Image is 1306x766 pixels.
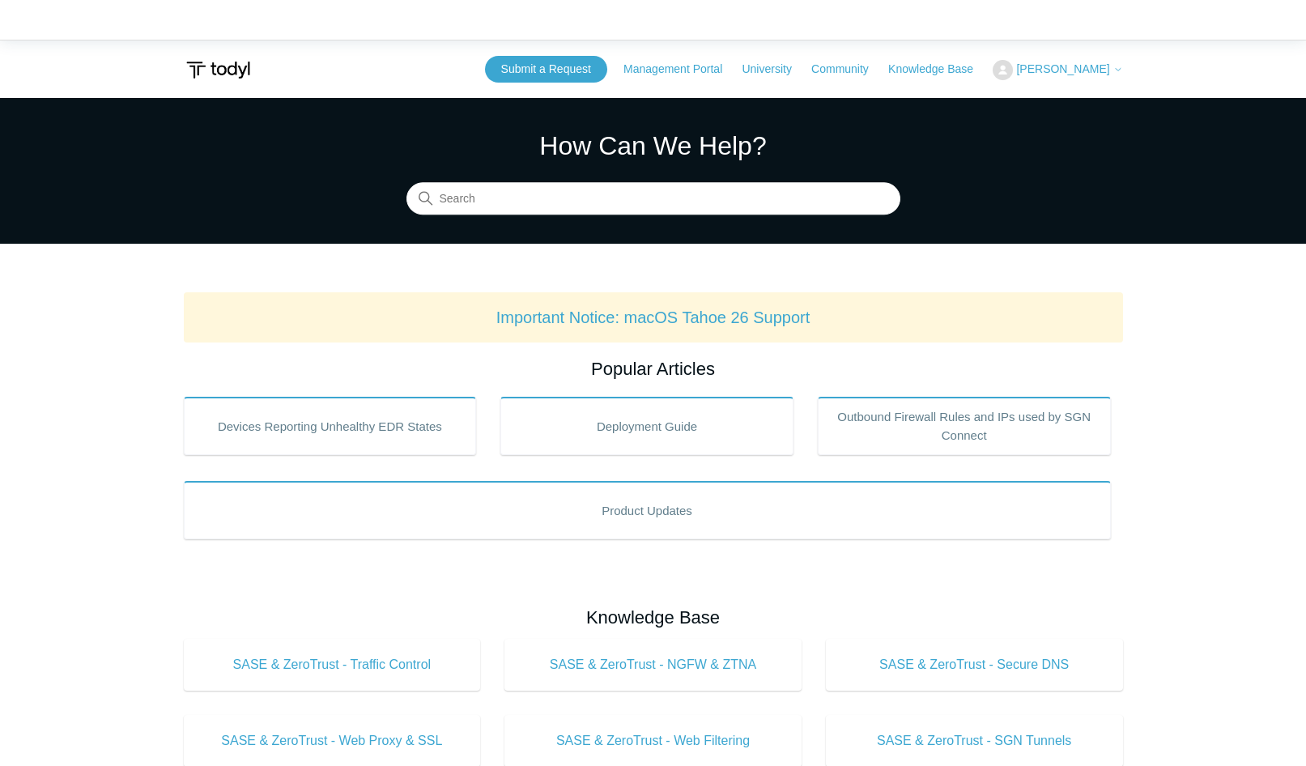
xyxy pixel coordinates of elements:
[888,61,989,78] a: Knowledge Base
[529,655,777,675] span: SASE & ZeroTrust - NGFW & ZTNA
[406,183,900,215] input: Search
[184,355,1123,382] h2: Popular Articles
[529,731,777,751] span: SASE & ZeroTrust - Web Filtering
[184,639,481,691] a: SASE & ZeroTrust - Traffic Control
[818,397,1111,455] a: Outbound Firewall Rules and IPs used by SGN Connect
[1016,62,1109,75] span: [PERSON_NAME]
[742,61,807,78] a: University
[811,61,885,78] a: Community
[184,397,477,455] a: Devices Reporting Unhealthy EDR States
[184,55,253,85] img: Todyl Support Center Help Center home page
[184,481,1111,539] a: Product Updates
[500,397,793,455] a: Deployment Guide
[850,655,1099,675] span: SASE & ZeroTrust - Secure DNS
[208,731,457,751] span: SASE & ZeroTrust - Web Proxy & SSL
[184,604,1123,631] h2: Knowledge Base
[504,639,802,691] a: SASE & ZeroTrust - NGFW & ZTNA
[826,639,1123,691] a: SASE & ZeroTrust - Secure DNS
[623,61,738,78] a: Management Portal
[496,309,810,326] a: Important Notice: macOS Tahoe 26 Support
[485,56,607,83] a: Submit a Request
[208,655,457,675] span: SASE & ZeroTrust - Traffic Control
[406,126,900,165] h1: How Can We Help?
[993,60,1122,80] button: [PERSON_NAME]
[850,731,1099,751] span: SASE & ZeroTrust - SGN Tunnels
